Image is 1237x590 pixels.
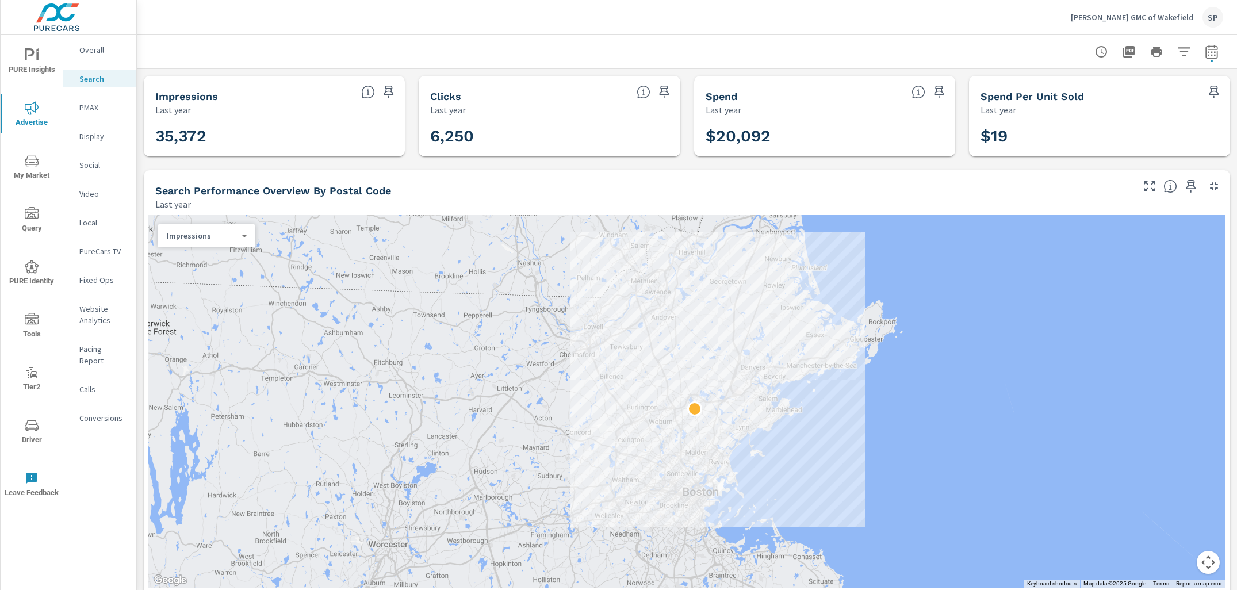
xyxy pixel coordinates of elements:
a: Report a map error [1176,580,1222,587]
span: Leave Feedback [4,472,59,500]
button: Select Date Range [1200,40,1223,63]
span: PURE Insights [4,48,59,76]
button: Make Fullscreen [1140,177,1159,196]
p: Last year [981,103,1016,117]
div: Overall [63,41,136,59]
span: Advertise [4,101,59,129]
p: Calls [79,384,127,395]
span: My Market [4,154,59,182]
h5: Clicks [430,90,461,102]
p: Last year [155,103,191,117]
span: Save this to your personalized report [1205,83,1223,101]
p: PMAX [79,102,127,113]
h5: Spend [706,90,737,102]
span: Save this to your personalized report [1182,177,1200,196]
p: Display [79,131,127,142]
img: Google [151,573,189,588]
span: The amount of money spent on advertising during the period. [912,85,925,99]
span: Understand Search performance data by postal code. Individual postal codes can be selected and ex... [1163,179,1177,193]
span: Driver [4,419,59,447]
div: nav menu [1,35,63,511]
div: Social [63,156,136,174]
h3: $19 [981,127,1219,146]
p: Social [79,159,127,171]
div: SP [1202,7,1223,28]
button: Apply Filters [1173,40,1196,63]
span: The number of times an ad was clicked by a consumer. [637,85,650,99]
p: Video [79,188,127,200]
h3: 35,372 [155,127,393,146]
button: Map camera controls [1197,551,1220,574]
span: Map data ©2025 Google [1083,580,1146,587]
p: Last year [430,103,466,117]
div: Fixed Ops [63,271,136,289]
div: PMAX [63,99,136,116]
span: Tools [4,313,59,341]
div: Calls [63,381,136,398]
button: Print Report [1145,40,1168,63]
p: Last year [155,197,191,211]
span: Query [4,207,59,235]
div: Conversions [63,409,136,427]
p: Search [79,73,127,85]
span: Tier2 [4,366,59,394]
p: [PERSON_NAME] GMC of Wakefield [1071,12,1193,22]
div: Video [63,185,136,202]
h5: Impressions [155,90,218,102]
button: Keyboard shortcuts [1027,580,1077,588]
p: Local [79,217,127,228]
span: PURE Identity [4,260,59,288]
p: Fixed Ops [79,274,127,286]
span: Save this to your personalized report [930,83,948,101]
div: Local [63,214,136,231]
p: PureCars TV [79,246,127,257]
a: Open this area in Google Maps (opens a new window) [151,573,189,588]
button: Minimize Widget [1205,177,1223,196]
p: Impressions [167,231,237,241]
h3: $20,092 [706,127,944,146]
p: Pacing Report [79,343,127,366]
div: PureCars TV [63,243,136,260]
div: Pacing Report [63,340,136,369]
h5: Search Performance Overview By Postal Code [155,185,391,197]
p: Overall [79,44,127,56]
h5: Spend Per Unit Sold [981,90,1084,102]
div: Display [63,128,136,145]
div: Impressions [158,231,246,242]
p: Last year [706,103,741,117]
span: The number of times an ad was shown on your behalf. [361,85,375,99]
a: Terms [1153,580,1169,587]
span: Save this to your personalized report [380,83,398,101]
h3: 6,250 [430,127,668,146]
div: Website Analytics [63,300,136,329]
p: Conversions [79,412,127,424]
div: Search [63,70,136,87]
p: Website Analytics [79,303,127,326]
span: Save this to your personalized report [655,83,673,101]
button: "Export Report to PDF" [1117,40,1140,63]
